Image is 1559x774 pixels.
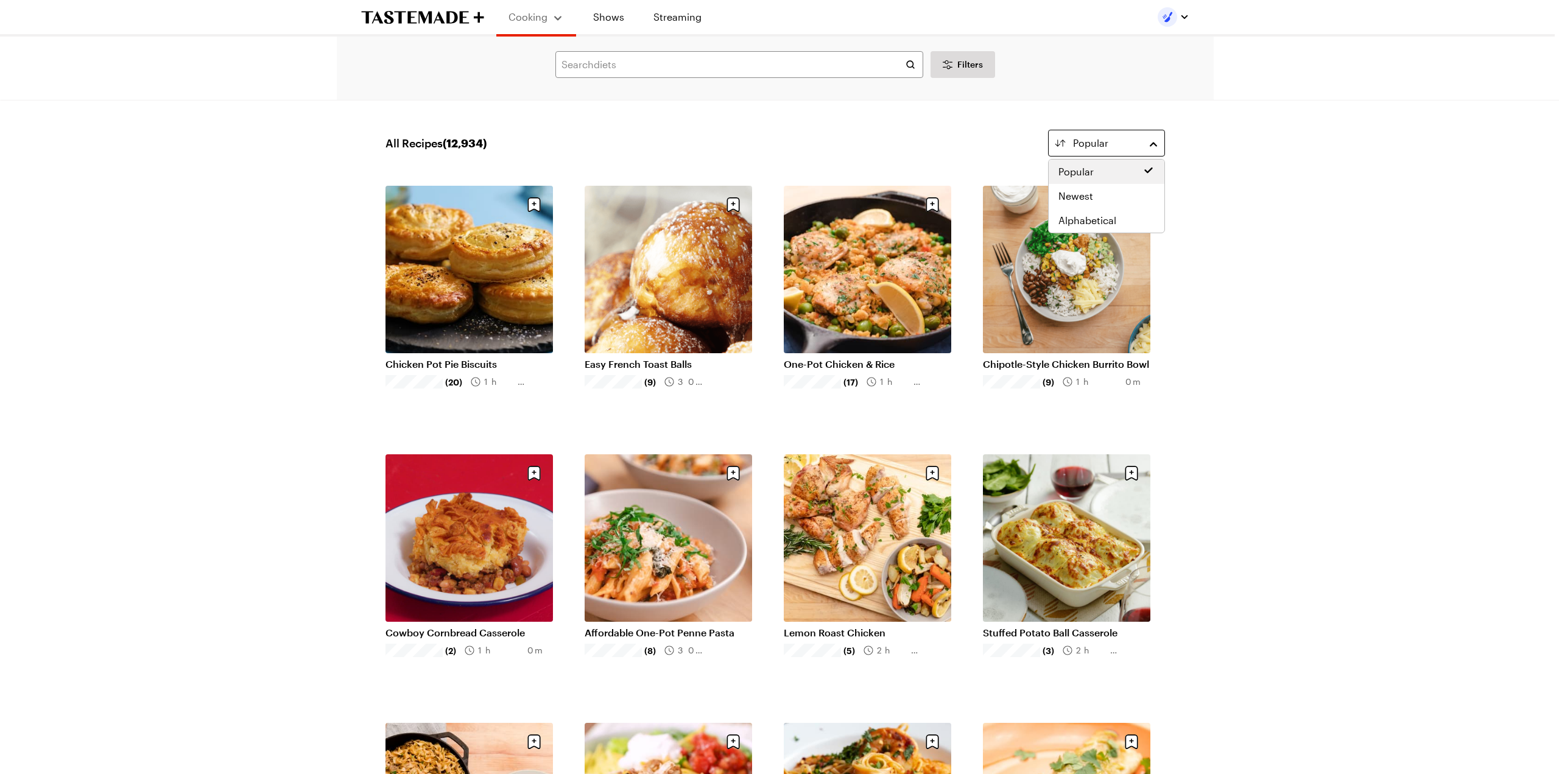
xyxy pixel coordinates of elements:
span: Alphabetical [1058,213,1116,228]
span: Newest [1058,189,1093,203]
span: Popular [1073,136,1108,150]
button: Popular [1048,130,1165,157]
div: Popular [1048,159,1165,233]
span: Popular [1058,164,1094,179]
